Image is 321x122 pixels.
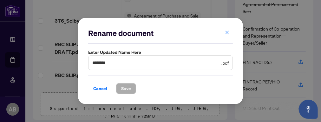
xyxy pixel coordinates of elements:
[225,30,229,35] span: close
[88,49,233,56] label: Enter updated name here
[221,59,229,66] span: .pdf
[299,100,318,119] button: Open asap
[88,28,233,38] h2: Rename document
[93,83,107,94] span: Cancel
[88,83,112,94] button: Cancel
[116,83,136,94] button: Save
